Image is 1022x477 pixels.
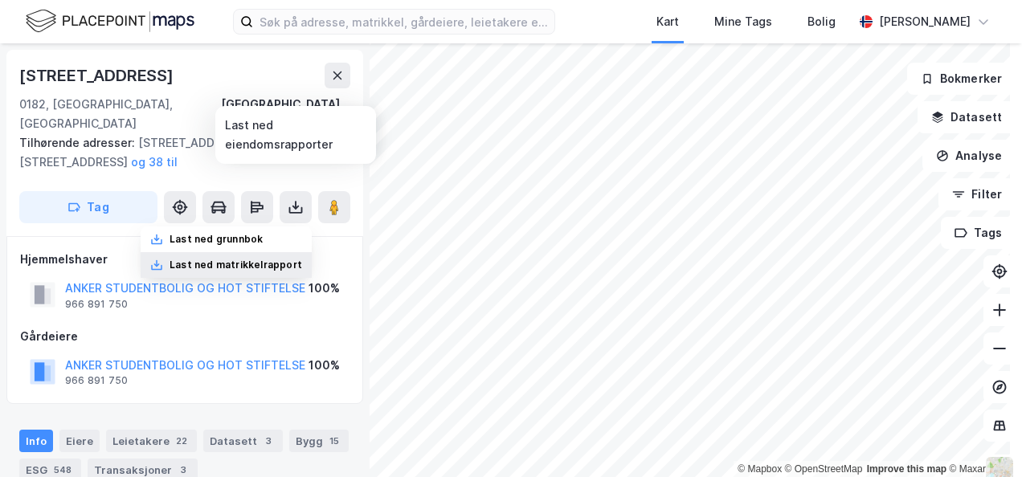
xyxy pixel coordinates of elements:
div: 3 [260,433,276,449]
div: 100% [309,356,340,375]
button: Tag [19,191,157,223]
div: 22 [173,433,190,449]
iframe: Chat Widget [942,400,1022,477]
button: Filter [938,178,1016,210]
div: Kontrollprogram for chat [942,400,1022,477]
div: [PERSON_NAME] [879,12,971,31]
span: Tilhørende adresser: [19,136,138,149]
a: Improve this map [867,463,946,475]
img: logo.f888ab2527a4732fd821a326f86c7f29.svg [26,7,194,35]
div: Hjemmelshaver [20,250,350,269]
div: Gårdeiere [20,327,350,346]
div: Eiere [59,430,100,452]
div: 0182, [GEOGRAPHIC_DATA], [GEOGRAPHIC_DATA] [19,95,221,133]
div: 966 891 750 [65,374,128,387]
div: Info [19,430,53,452]
div: Last ned matrikkelrapport [170,259,302,271]
button: Bokmerker [907,63,1016,95]
div: [STREET_ADDRESS], [STREET_ADDRESS] [19,133,337,172]
button: Datasett [918,101,1016,133]
div: [GEOGRAPHIC_DATA], 208/858 [221,95,350,133]
button: Tags [941,217,1016,249]
div: Bygg [289,430,349,452]
div: 15 [326,433,342,449]
input: Søk på adresse, matrikkel, gårdeiere, leietakere eller personer [253,10,554,34]
div: Last ned grunnbok [170,233,263,246]
div: Mine Tags [714,12,772,31]
a: OpenStreetMap [785,463,863,475]
div: [STREET_ADDRESS] [19,63,177,88]
button: Analyse [922,140,1016,172]
div: Bolig [807,12,836,31]
div: Leietakere [106,430,197,452]
div: Kart [656,12,679,31]
div: 966 891 750 [65,298,128,311]
a: Mapbox [738,463,782,475]
div: 100% [309,279,340,298]
div: Datasett [203,430,283,452]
